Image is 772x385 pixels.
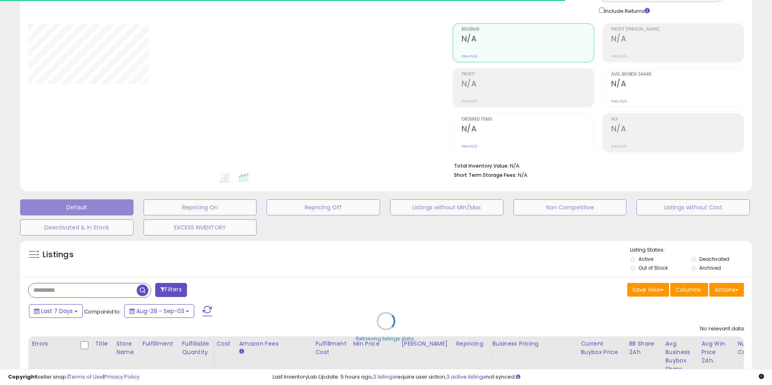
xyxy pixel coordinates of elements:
li: N/A [454,160,738,170]
button: Listings without Cost [636,199,750,215]
h2: N/A [611,124,743,135]
div: Include Returns [593,6,659,15]
small: Prev: N/A [462,99,477,104]
h2: N/A [611,79,743,90]
button: Default [20,199,133,215]
span: Ordered Items [462,117,594,122]
span: Revenue [462,27,594,32]
button: Listings without Min/Max [390,199,503,215]
h2: N/A [611,34,743,45]
div: seller snap | | [8,373,140,381]
small: Prev: N/A [462,144,477,149]
div: Retrieving listings data.. [356,335,416,342]
h2: N/A [462,124,594,135]
button: Deactivated & In Stock [20,219,133,236]
small: Prev: N/A [611,99,627,104]
button: Non Competitive [513,199,627,215]
h2: N/A [462,34,594,45]
span: ROI [611,117,743,122]
strong: Copyright [8,373,37,381]
small: Prev: N/A [611,144,627,149]
small: Prev: N/A [462,54,477,59]
span: N/A [518,171,528,179]
button: Repricing On [144,199,257,215]
button: EXCESS INVENTORY [144,219,257,236]
h2: N/A [462,79,594,90]
span: Profit [462,72,594,77]
span: Profit [PERSON_NAME] [611,27,743,32]
b: Total Inventory Value: [454,162,509,169]
span: Avg. Buybox Share [611,72,743,77]
button: Repricing Off [267,199,380,215]
small: Prev: N/A [611,54,627,59]
b: Short Term Storage Fees: [454,172,517,178]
